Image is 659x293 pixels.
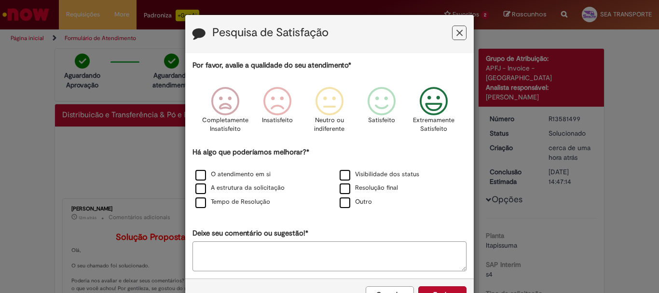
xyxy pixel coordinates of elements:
[409,80,458,146] div: Extremamente Satisfeito
[192,147,467,209] div: Há algo que poderíamos melhorar?*
[305,80,354,146] div: Neutro ou indiferente
[202,116,248,134] p: Completamente Insatisfeito
[195,197,270,207] label: Tempo de Resolução
[312,116,347,134] p: Neutro ou indiferente
[192,60,351,70] label: Por favor, avalie a qualidade do seu atendimento*
[195,170,271,179] label: O atendimento em si
[200,80,249,146] div: Completamente Insatisfeito
[368,116,395,125] p: Satisfeito
[212,27,329,39] label: Pesquisa de Satisfação
[192,228,308,238] label: Deixe seu comentário ou sugestão!*
[340,183,398,193] label: Resolução final
[195,183,285,193] label: A estrutura da solicitação
[262,116,293,125] p: Insatisfeito
[253,80,302,146] div: Insatisfeito
[340,170,419,179] label: Visibilidade dos status
[357,80,406,146] div: Satisfeito
[340,197,372,207] label: Outro
[413,116,454,134] p: Extremamente Satisfeito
